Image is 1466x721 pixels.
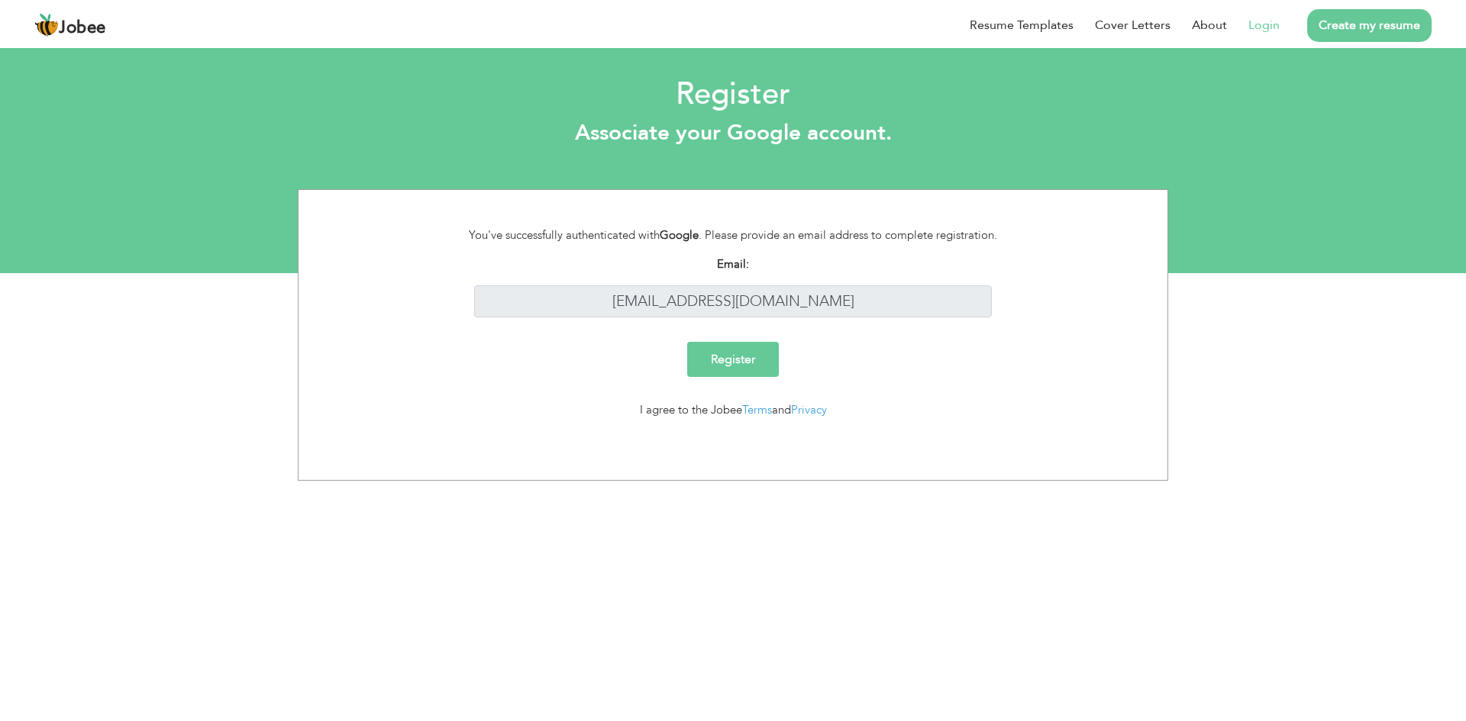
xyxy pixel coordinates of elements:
[474,285,993,318] input: Enter your email address
[11,75,1455,114] h2: Register
[687,342,779,377] input: Register
[451,401,1016,419] div: I agree to the Jobee and
[34,13,106,37] a: Jobee
[717,256,749,272] strong: Email:
[791,402,827,417] a: Privacy
[451,227,1016,244] div: You've successfully authenticated with . Please provide an email address to complete registration.
[34,13,59,37] img: jobee.io
[1307,9,1432,42] a: Create my resume
[11,121,1455,146] h3: Associate your Google account.
[1248,16,1280,34] a: Login
[59,20,106,37] span: Jobee
[660,227,699,243] strong: Google
[742,402,772,417] a: Terms
[1095,16,1171,34] a: Cover Letters
[1192,16,1227,34] a: About
[970,16,1074,34] a: Resume Templates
